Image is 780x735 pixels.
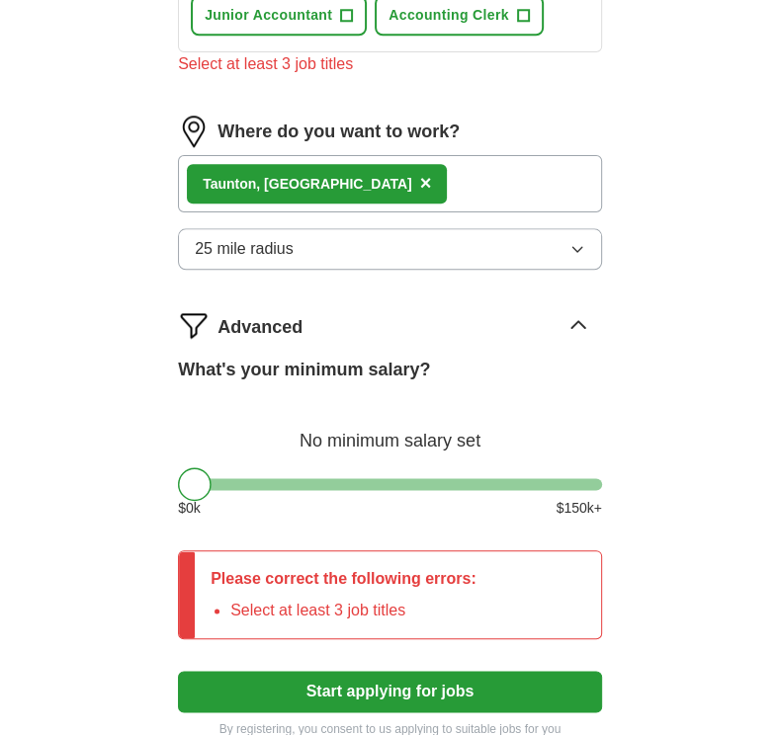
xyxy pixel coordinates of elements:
[217,314,303,341] span: Advanced
[178,52,602,76] div: Select at least 3 job titles
[211,567,477,591] p: Please correct the following errors:
[178,407,602,454] div: No minimum salary set
[178,228,602,270] button: 25 mile radius
[178,116,210,147] img: location.png
[205,5,332,26] span: Junior Accountant
[420,169,432,199] button: ×
[178,357,430,383] label: What's your minimum salary?
[203,174,412,195] div: , [GEOGRAPHIC_DATA]
[557,498,602,519] span: $ 150 k+
[203,176,256,192] strong: Taunton
[389,5,509,26] span: Accounting Clerk
[195,237,294,261] span: 25 mile radius
[230,599,477,622] li: Select at least 3 job titles
[217,119,460,145] label: Where do you want to work?
[420,172,432,194] span: ×
[178,671,602,712] button: Start applying for jobs
[178,309,210,341] img: filter
[178,498,201,519] span: $ 0 k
